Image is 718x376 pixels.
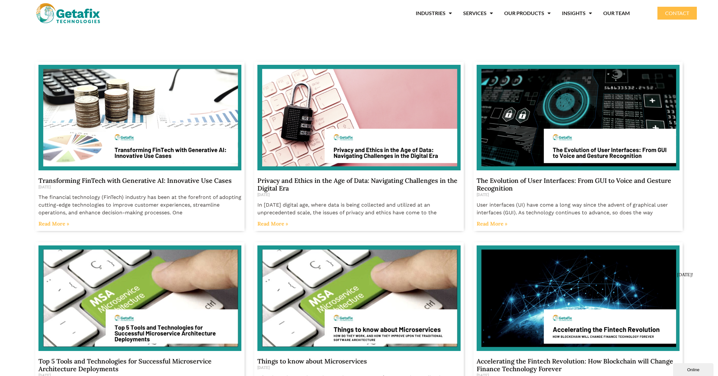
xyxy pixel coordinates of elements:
[477,245,680,351] img: Blockchain Technology In Banking
[257,176,457,192] a: Privacy and Ethics in the Age of Data: Navigating Challenges in the Digital Era
[3,3,94,7] span: Welcome to Getafix! How can I help you [DATE]!
[257,365,270,370] span: [DATE]
[3,3,118,8] div: Welcome to Getafix! How can I help you [DATE]!
[477,176,671,192] a: The Evolution of User Interfaces: From GUI to Voice and Gesture Recognition
[562,6,592,21] a: INSIGHTS
[257,357,367,365] a: Things to know about Microservices
[463,6,493,21] a: SERVICES
[257,245,460,351] img: Microservices Architecture
[665,11,689,16] span: CONTACT
[673,362,715,376] iframe: chat widget
[38,193,241,217] p: The financial technology (FinTech) industry has been at the forefront of adopting cutting-edge te...
[477,357,673,373] a: Accelerating the Fintech Revolution: How Blockchain will Change Finance Technology Forever
[504,6,551,21] a: OUR PRODUCTS
[657,7,697,20] a: CONTACT
[599,270,715,360] iframe: chat widget
[257,201,460,217] p: In [DATE] digital age, where data is being collected and utilized at an unprecedented scale, the ...
[477,192,489,197] span: [DATE]
[38,220,69,227] a: Read more about Transforming FinTech with Generative AI: Innovative Use Cases
[38,176,232,184] a: Transforming FinTech with Generative AI: Innovative Use Cases
[416,6,452,21] a: INDUSTRIES
[38,184,51,189] span: [DATE]
[477,220,507,227] a: Read more about The Evolution of User Interfaces: From GUI to Voice and Gesture Recognition
[477,201,680,217] p: User interfaces (UI) have come a long way since the advent of graphical user interfaces (GUI). As...
[140,6,630,21] nav: Menu
[603,6,630,21] a: OUR TEAM
[36,3,100,23] img: web and mobile application development company
[257,220,288,227] a: Read more about Privacy and Ethics in the Age of Data: Navigating Challenges in the Digital Era
[257,192,270,197] span: [DATE]
[38,357,212,373] a: Top 5 Tools and Technologies for Successful Microservice Architecture Deployments
[38,65,241,170] img: fintech generative ai use cases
